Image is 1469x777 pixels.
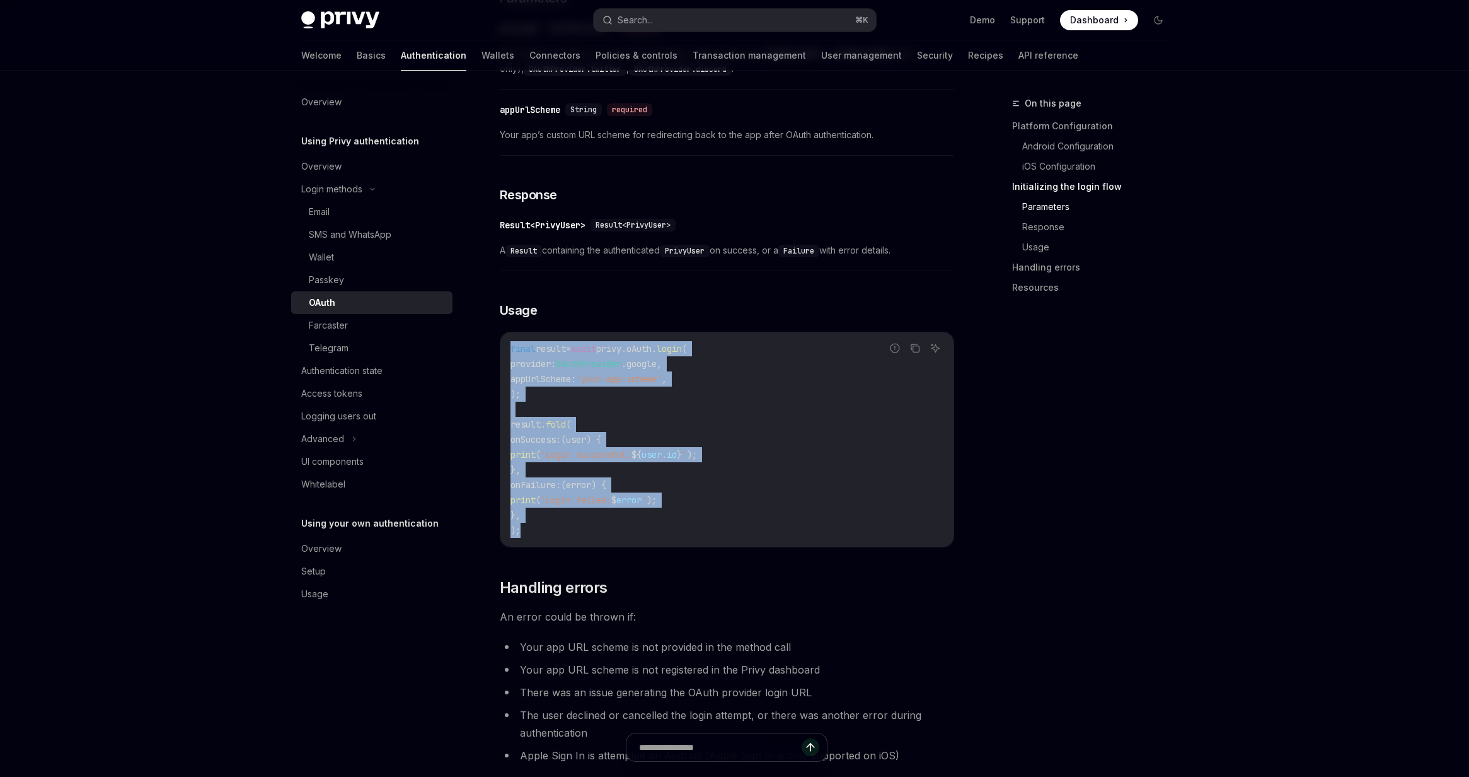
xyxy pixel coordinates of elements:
span: . [662,449,667,460]
span: .google, [621,358,662,370]
span: Dashboard [1070,14,1119,26]
span: , [662,373,667,385]
span: ); [687,449,697,460]
span: Handling errors [500,578,608,598]
a: Demo [970,14,995,26]
a: Email [291,201,452,223]
a: Whitelabel [291,473,452,496]
span: id [667,449,677,460]
a: API reference [1018,40,1078,71]
span: privy.oAuth. [596,343,657,354]
a: Usage [1022,237,1178,257]
button: Toggle dark mode [1148,10,1168,30]
div: Telegram [309,341,349,356]
span: ${ [631,449,642,460]
h5: Using your own authentication [301,516,439,531]
span: OAuthProvider [556,358,621,370]
span: Result<PrivyUser> [596,220,671,230]
a: Transaction management [693,40,806,71]
a: UI components [291,450,452,473]
span: ' [682,449,687,460]
div: Login methods [301,182,362,197]
a: Initializing the login flow [1012,177,1178,197]
a: Access tokens [291,382,452,405]
a: Support [1010,14,1045,26]
div: Setup [301,564,326,579]
span: appUrlScheme [510,373,571,385]
div: appUrlScheme [500,103,560,116]
span: ); [510,389,521,400]
span: onSuccess [510,434,556,445]
a: Recipes [968,40,1003,71]
span: ( [682,343,687,354]
button: Send message [802,739,819,756]
li: Your app URL scheme is not provided in the method call [500,638,954,656]
span: }, [510,510,521,521]
span: ); [510,525,521,536]
div: Search... [618,13,653,28]
a: Setup [291,560,452,583]
div: Farcaster [309,318,348,333]
div: Email [309,204,330,219]
span: ⌘ K [855,15,868,25]
div: Access tokens [301,386,362,401]
span: login [657,343,682,354]
div: Overview [301,541,342,556]
button: Search...⌘K [594,9,876,32]
a: Logging users out [291,405,452,428]
a: Response [1022,217,1178,237]
div: Authentication state [301,363,383,378]
div: SMS and WhatsApp [309,227,391,242]
span: result [536,343,566,354]
a: Dashboard [1060,10,1138,30]
a: Telegram [291,337,452,359]
div: Overview [301,159,342,174]
span: ); [647,494,657,506]
div: Logging users out [301,409,376,424]
span: Response [500,186,557,204]
a: SMS and WhatsApp [291,223,452,246]
div: Result<PrivyUser> [500,219,585,231]
a: Connectors [529,40,580,71]
button: Report incorrect code [887,340,903,356]
span: : [556,479,561,491]
div: Overview [301,95,342,110]
a: Farcaster [291,314,452,337]
span: fold [546,419,566,430]
a: iOS Configuration [1022,156,1178,177]
span: ( [536,494,541,506]
span: provider [510,358,551,370]
span: print [510,449,536,460]
a: Basics [357,40,386,71]
a: Policies & controls [596,40,677,71]
div: Passkey [309,272,344,288]
div: UI components [301,454,364,469]
span: ( [566,419,571,430]
a: Wallets [481,40,514,71]
a: Wallet [291,246,452,269]
li: The user declined or cancelled the login attempt, or there was another error during authentication [500,706,954,742]
button: Ask AI [927,340,943,356]
div: OAuth [309,295,335,310]
span: } [677,449,682,460]
span: 'your-app-scheme' [576,373,662,385]
a: Authentication state [291,359,452,382]
div: required [607,103,652,116]
span: : [556,434,561,445]
a: Welcome [301,40,342,71]
a: Passkey [291,269,452,291]
span: (user) { [561,434,601,445]
span: ( [536,449,541,460]
li: There was an issue generating the OAuth provider login URL [500,684,954,701]
span: 'Login successful: [541,449,631,460]
span: (error) { [561,479,606,491]
span: onFailure [510,479,556,491]
div: Wallet [309,250,334,265]
h5: Using Privy authentication [301,134,419,149]
a: Resources [1012,277,1178,298]
span: String [570,105,597,115]
span: = [566,343,571,354]
a: Authentication [401,40,466,71]
a: Overview [291,91,452,114]
span: : [571,373,576,385]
